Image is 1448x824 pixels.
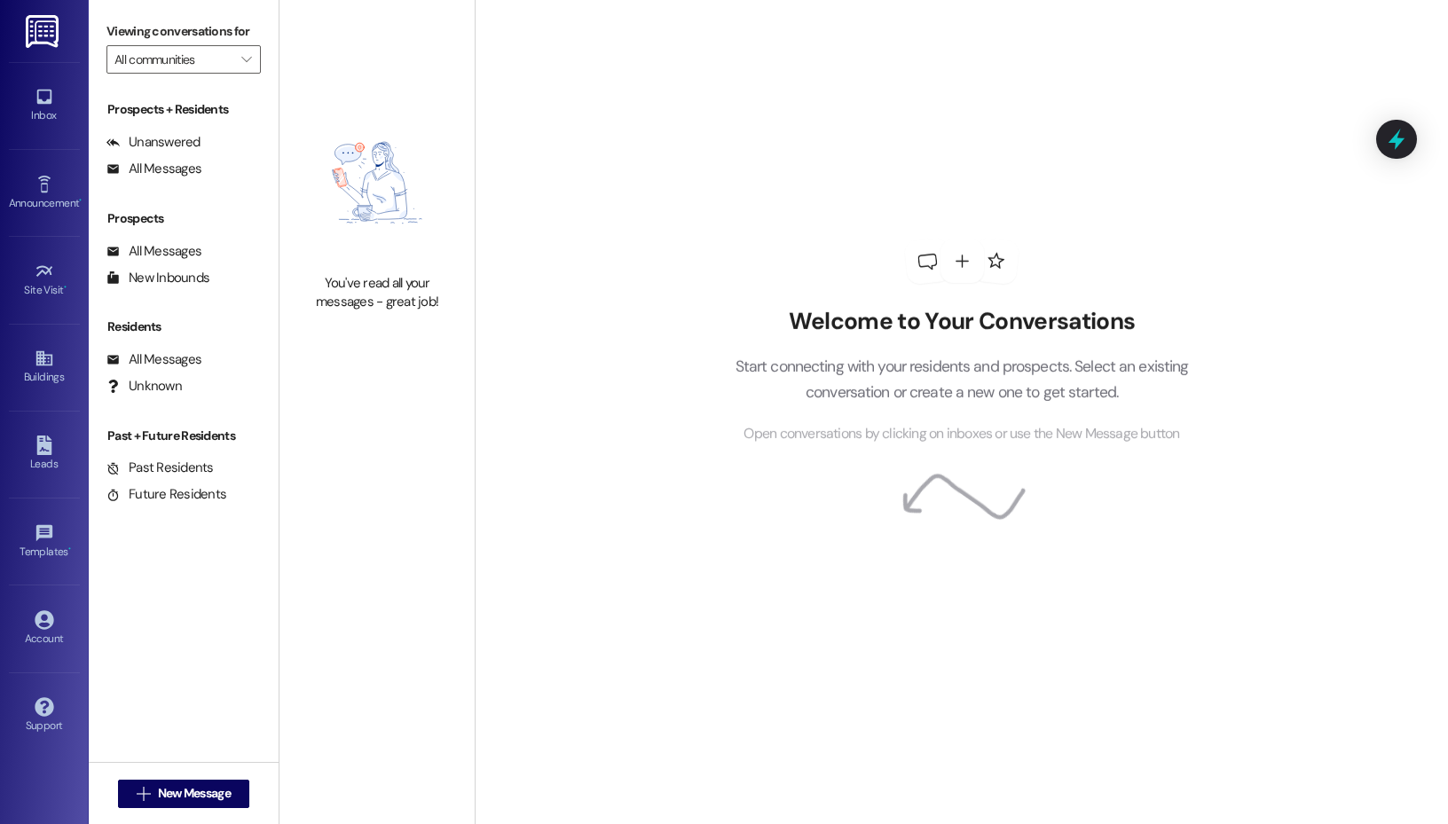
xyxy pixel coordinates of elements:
a: Site Visit • [9,256,80,304]
div: All Messages [106,160,201,178]
span: • [79,194,82,207]
img: empty-state [299,100,455,265]
div: All Messages [106,242,201,261]
span: New Message [158,784,231,803]
input: All communities [114,45,232,74]
label: Viewing conversations for [106,18,261,45]
p: Start connecting with your residents and prospects. Select an existing conversation or create a n... [708,354,1216,404]
i:  [137,787,150,801]
i:  [241,52,251,67]
img: ResiDesk Logo [26,15,62,48]
a: Leads [9,430,80,478]
a: Inbox [9,82,80,129]
a: Templates • [9,518,80,566]
a: Account [9,605,80,653]
div: Residents [89,318,279,336]
div: Unknown [106,377,182,396]
div: Past Residents [106,459,214,477]
a: Support [9,692,80,740]
span: • [68,543,71,555]
h2: Welcome to Your Conversations [708,307,1216,335]
div: Future Residents [106,485,226,504]
div: Unanswered [106,133,201,152]
a: Buildings [9,343,80,391]
div: Past + Future Residents [89,427,279,445]
div: Prospects + Residents [89,100,279,119]
span: • [64,281,67,294]
div: New Inbounds [106,269,209,287]
div: Prospects [89,209,279,228]
div: You've read all your messages - great job! [299,274,455,312]
div: All Messages [106,350,201,369]
button: New Message [118,780,249,808]
span: Open conversations by clicking on inboxes or use the New Message button [744,423,1179,445]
